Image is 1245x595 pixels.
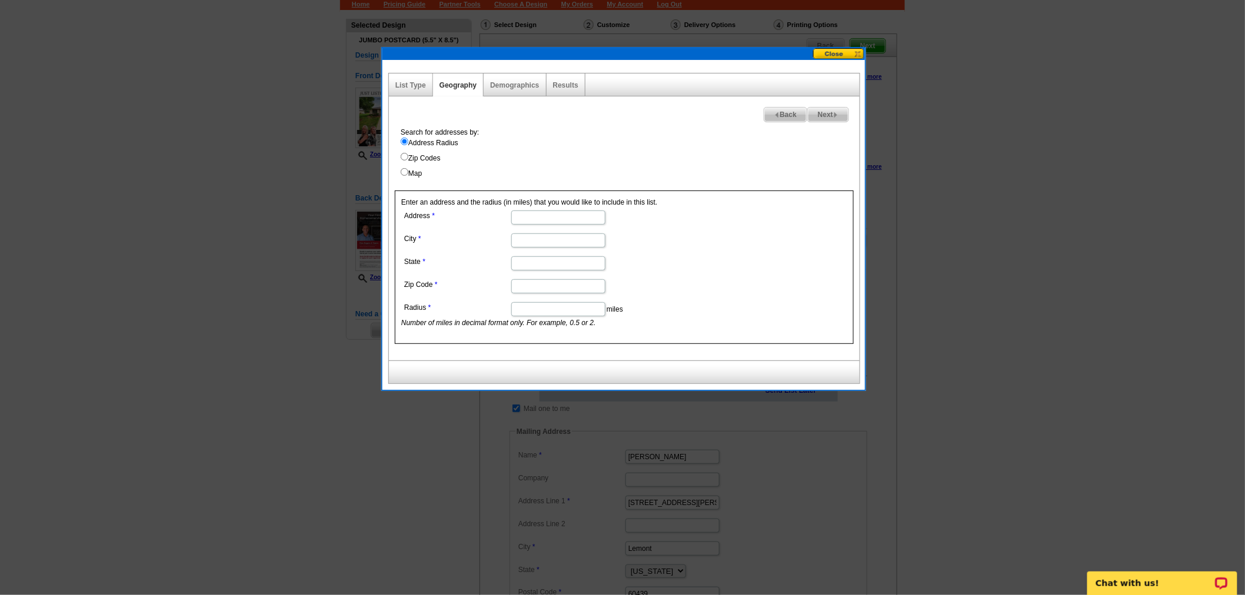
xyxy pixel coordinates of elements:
[401,168,408,176] input: Map
[401,138,408,145] input: Address Radius
[553,81,578,89] a: Results
[401,153,860,163] label: Zip Codes
[764,108,807,122] span: Back
[764,107,807,122] a: Back
[404,302,510,313] label: Radius
[395,127,860,179] div: Search for addresses by:
[440,81,477,89] a: Geography
[833,112,838,118] img: button-next-arrow-gray.png
[404,233,510,244] label: City
[774,112,780,118] img: button-prev-arrow-gray.png
[401,319,596,327] i: Number of miles in decimal format only. For example, 0.5 or 2.
[395,81,426,89] a: List Type
[395,190,854,344] div: Enter an address and the radius (in miles) that you would like to include in this list.
[404,256,510,267] label: State
[807,107,849,122] a: Next
[401,299,714,328] dd: miles
[404,279,510,290] label: Zip Code
[490,81,539,89] a: Demographics
[808,108,848,122] span: Next
[404,210,510,221] label: Address
[401,168,860,179] label: Map
[401,138,860,148] label: Address Radius
[1080,558,1245,595] iframe: LiveChat chat widget
[401,153,408,161] input: Zip Codes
